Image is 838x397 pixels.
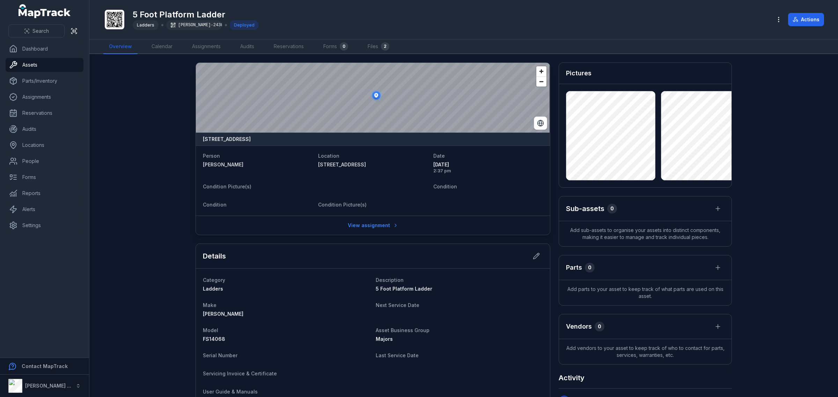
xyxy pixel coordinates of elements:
[6,202,83,216] a: Alerts
[203,336,225,342] span: FS14068
[146,39,178,54] a: Calendar
[585,263,595,272] div: 0
[103,39,138,54] a: Overview
[433,161,543,168] span: [DATE]
[203,161,313,168] a: [PERSON_NAME]
[268,39,309,54] a: Reservations
[6,42,83,56] a: Dashboard
[230,20,259,30] div: Deployed
[203,352,237,358] span: Serial Number
[340,42,348,51] div: 0
[203,327,218,333] span: Model
[133,9,259,20] h1: 5 Foot Platform Ladder
[376,336,393,342] span: Majors
[433,153,445,159] span: Date
[22,363,68,369] strong: Contact MapTrack
[376,286,432,292] span: 5 Foot Platform Ladder
[203,251,226,261] h2: Details
[6,186,83,200] a: Reports
[6,138,83,152] a: Locations
[433,183,457,189] span: Condition
[19,4,71,18] a: MapTrack
[607,204,617,214] div: 0
[566,68,591,78] h3: Pictures
[566,322,592,331] h3: Vendors
[318,153,339,159] span: Location
[6,218,83,232] a: Settings
[25,383,74,389] strong: [PERSON_NAME] Air
[595,322,604,331] div: 0
[6,58,83,72] a: Assets
[203,202,227,208] span: Condition
[566,204,604,214] h2: Sub-assets
[6,122,83,136] a: Audits
[433,161,543,174] time: 9/23/2025, 2:37:13 PM
[203,153,220,159] span: Person
[203,136,251,143] strong: [STREET_ADDRESS]
[536,66,546,76] button: Zoom in
[376,302,419,308] span: Next Service Date
[203,277,225,283] span: Category
[318,39,354,54] a: Forms0
[6,74,83,88] a: Parts/Inventory
[203,183,251,189] span: Condition Picture(s)
[186,39,226,54] a: Assignments
[433,168,543,174] span: 2:37 pm
[376,327,429,333] span: Asset Business Group
[196,63,550,133] canvas: Map
[566,263,582,272] h3: Parts
[235,39,260,54] a: Audits
[203,286,223,292] span: Ladders
[559,280,732,305] span: Add parts to your asset to keep track of what parts are used on this asset.
[203,370,277,376] span: Servicing Invoice & Certificate
[203,389,258,395] span: User Guide & Manuals
[376,352,419,358] span: Last Service Date
[536,76,546,87] button: Zoom out
[203,302,216,308] span: Make
[203,311,243,317] span: [PERSON_NAME]
[559,221,732,246] span: Add sub-assets to organise your assets into distinct components, making it easier to manage and t...
[318,202,367,208] span: Condition Picture(s)
[318,162,366,167] span: [STREET_ADDRESS]
[6,154,83,168] a: People
[137,22,154,28] span: Ladders
[166,20,222,30] div: [PERSON_NAME]-2430
[381,42,389,51] div: 2
[559,373,585,383] h2: Activity
[343,219,403,232] a: View assignment
[6,170,83,184] a: Forms
[362,39,395,54] a: Files2
[559,339,732,364] span: Add vendors to your asset to keep track of who to contact for parts, services, warranties, etc.
[32,28,49,35] span: Search
[376,277,404,283] span: Description
[8,24,65,38] button: Search
[788,13,824,26] button: Actions
[6,90,83,104] a: Assignments
[318,161,428,168] a: [STREET_ADDRESS]
[534,117,547,130] button: Switch to Satellite View
[6,106,83,120] a: Reservations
